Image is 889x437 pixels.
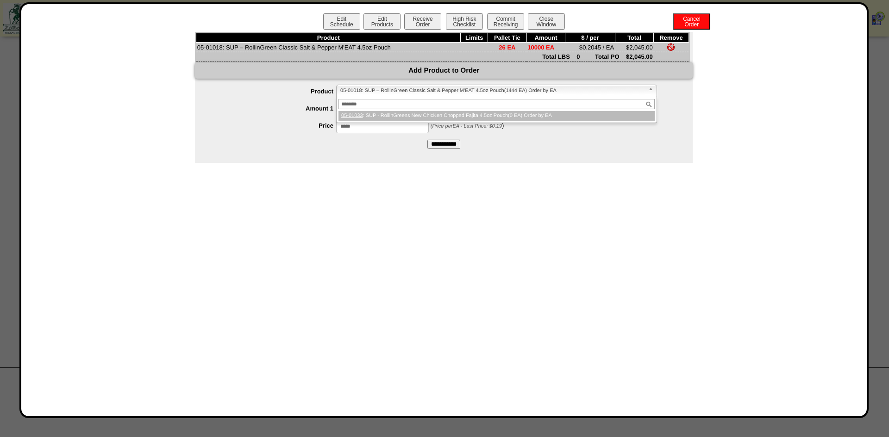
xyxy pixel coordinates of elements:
img: Remove Item [667,43,675,51]
label: Price [213,122,336,129]
td: Total LBS 0 Total PO $2,045.00 [196,52,654,62]
div: ) [213,119,693,133]
button: CommitReceiving [487,13,524,30]
span: (Price per [431,123,502,129]
span: 26 EA [499,44,515,51]
a: High RiskChecklist [445,21,485,28]
span: 10000 EA [527,44,554,51]
a: CloseWindow [527,21,566,28]
th: Remove [654,33,689,43]
td: $0.2045 / EA [565,43,615,52]
th: Product [196,33,461,43]
span: - Last Price: $0.19 [461,123,502,129]
div: Add Product to Order [195,62,693,79]
span: 05-01018: SUP – RollinGreen Classic Salt & Pepper M'EAT 4.5oz Pouch(1444 EA) Order by EA [340,85,645,96]
th: Total [615,33,654,43]
td: $2,045.00 [615,43,654,52]
button: EditProducts [363,13,401,30]
td: 05-01018: SUP – RollinGreen Classic Salt & Pepper M'EAT 4.5oz Pouch [196,43,461,52]
button: CloseWindow [528,13,565,30]
th: $ / per [565,33,615,43]
button: ReceiveOrder [404,13,441,30]
th: Amount [526,33,565,43]
th: Limits [461,33,488,43]
li: : SUP - RollinGreens New ChicKen Chopped Fajita 4.5oz Pouch(0 EA) Order by EA [338,111,655,121]
button: High RiskChecklist [446,13,483,30]
th: Pallet Tie [488,33,527,43]
button: EditSchedule [323,13,360,30]
span: EA [452,123,459,129]
label: Amount 1 [213,105,336,112]
button: CancelOrder [673,13,710,30]
em: 05-01033 [341,113,363,118]
label: Product [213,88,336,95]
